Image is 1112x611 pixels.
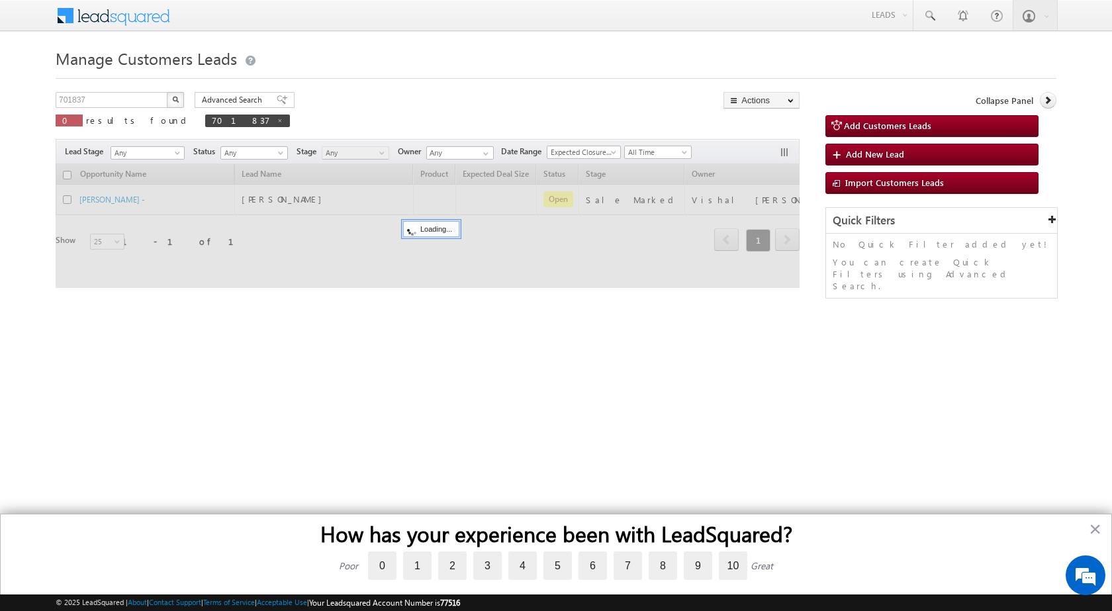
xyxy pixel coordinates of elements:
label: 9 [684,551,712,580]
span: Your Leadsquared Account Number is [309,598,460,608]
span: 77516 [440,598,460,608]
span: Owner [398,146,426,158]
span: 701837 [212,115,270,126]
span: Any [111,147,180,159]
a: Show All Items [476,147,492,160]
span: Import Customers Leads [845,177,944,188]
span: Date Range [501,146,547,158]
span: Add New Lead [846,148,904,160]
button: Close [1089,518,1101,540]
label: 1 [403,551,432,580]
em: Start Chat [180,408,240,426]
button: Actions [723,92,800,109]
span: Status [193,146,220,158]
span: Add Customers Leads [844,120,931,131]
label: 5 [543,551,572,580]
span: Lead Stage [65,146,109,158]
a: Terms of Service [203,598,255,606]
span: Advanced Search [202,94,266,106]
label: 10 [719,551,747,580]
div: Great [751,559,773,572]
span: © 2025 LeadSquared | | | | | [56,596,460,609]
a: Contact Support [149,598,201,606]
span: Stage [297,146,322,158]
span: All Time [625,146,688,158]
h2: How has your experience been with LeadSquared? [27,521,1085,546]
label: 0 [368,551,396,580]
div: Quick Filters [826,208,1057,234]
span: Expected Closure Date [547,146,616,158]
div: Minimize live chat window [217,7,249,38]
input: Type to Search [426,146,494,160]
label: 4 [508,551,537,580]
span: Any [221,147,284,159]
label: 7 [614,551,642,580]
img: d_60004797649_company_0_60004797649 [23,70,56,87]
label: 8 [649,551,677,580]
p: No Quick Filter added yet! [833,238,1050,250]
span: Any [322,147,385,159]
p: You can create Quick Filters using Advanced Search. [833,256,1050,292]
label: 6 [579,551,607,580]
a: Acceptable Use [257,598,307,606]
span: results found [86,115,191,126]
textarea: Type your message and hit 'Enter' [17,122,242,397]
span: Manage Customers Leads [56,48,237,69]
label: 3 [473,551,502,580]
span: 0 [62,115,76,126]
label: 2 [438,551,467,580]
div: Chat with us now [69,70,222,87]
a: About [128,598,147,606]
img: Search [172,96,179,103]
span: Collapse Panel [976,95,1033,107]
div: Poor [339,559,358,572]
div: Loading... [403,221,459,237]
